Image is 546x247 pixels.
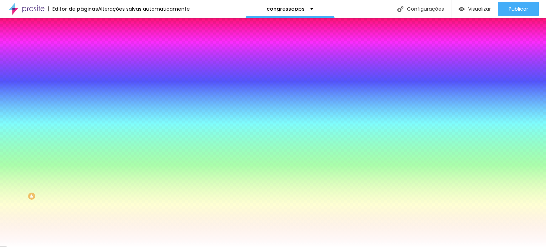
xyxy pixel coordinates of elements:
[498,2,539,16] button: Publicar
[459,6,465,12] img: view-1.svg
[98,6,190,11] div: Alterações salvas automaticamente
[451,2,498,16] button: Visualizar
[468,6,491,12] span: Visualizar
[48,6,98,11] div: Editor de páginas
[397,6,403,12] img: Icone
[267,6,305,11] p: congressopps
[509,6,528,12] span: Publicar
